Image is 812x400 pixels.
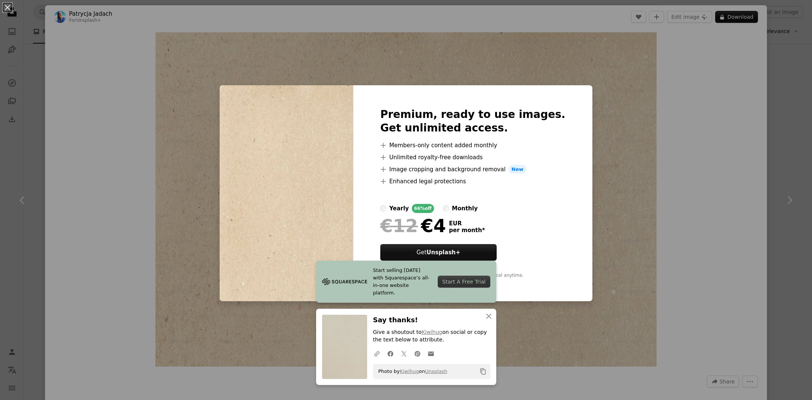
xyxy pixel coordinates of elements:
li: Enhanced legal protections [380,177,565,186]
a: Unsplash [425,368,447,374]
div: yearly [389,204,409,213]
a: Share on Pinterest [411,346,424,361]
img: file-1705255347840-230a6ab5bca9image [322,276,367,287]
div: monthly [452,204,478,213]
a: Kiwihug [422,329,442,335]
a: Share over email [424,346,438,361]
input: monthly [443,205,449,211]
div: Start A Free Trial [438,276,490,288]
span: EUR [449,220,485,227]
img: premium_photo-1700315374441-08489bfa120d [220,85,353,302]
button: Copy to clipboard [477,365,490,378]
a: Share on Twitter [397,346,411,361]
div: 66% off [412,204,434,213]
a: Kiwihug [400,368,419,374]
span: Photo by on [375,365,447,377]
strong: Unsplash+ [426,249,460,256]
li: Image cropping and background removal [380,165,565,174]
button: GetUnsplash+ [380,244,497,261]
span: per month * [449,227,485,234]
input: yearly66%off [380,205,386,211]
div: €4 [380,216,446,235]
li: Unlimited royalty-free downloads [380,153,565,162]
h2: Premium, ready to use images. Get unlimited access. [380,108,565,135]
h3: Say thanks! [373,315,490,326]
span: Start selling [DATE] with Squarespace’s all-in-one website platform. [373,267,432,297]
span: New [509,165,527,174]
li: Members-only content added monthly [380,141,565,150]
span: €12 [380,216,418,235]
a: Share on Facebook [384,346,397,361]
p: Give a shoutout to on social or copy the text below to attribute. [373,329,490,344]
a: Start selling [DATE] with Squarespace’s all-in-one website platform.Start A Free Trial [316,261,496,303]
